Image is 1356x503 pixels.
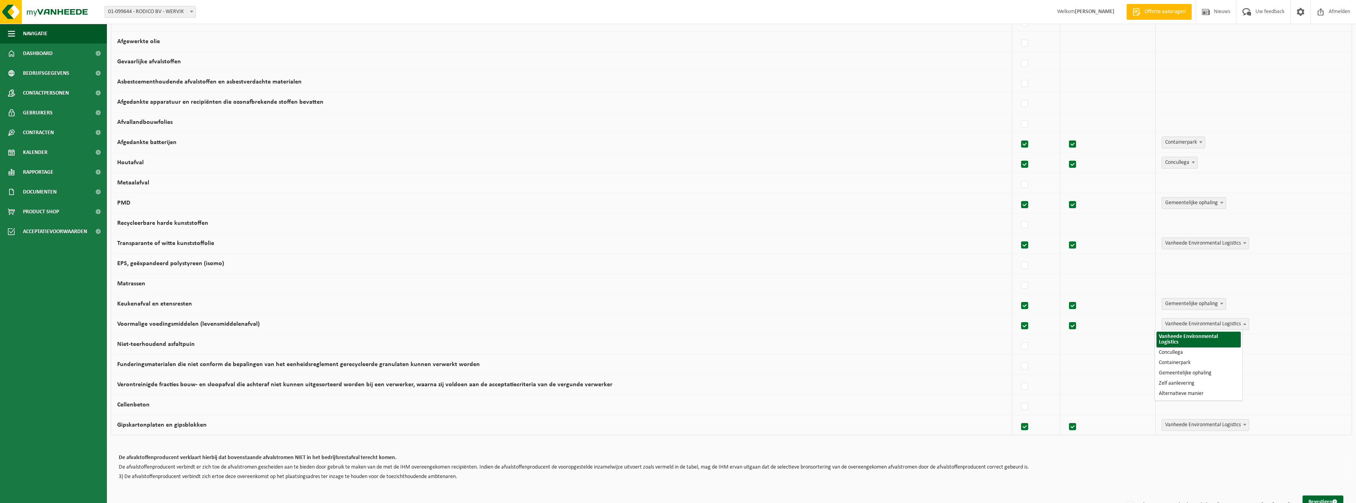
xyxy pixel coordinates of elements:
[1156,358,1241,368] li: Containerpark
[1162,137,1205,148] span: Containerpark
[1156,332,1241,347] li: Vanheede Environmental Logistics
[1162,237,1249,249] span: Vanheede Environmental Logistics
[117,59,181,65] label: Gevaarlijke afvalstoffen
[1162,298,1226,310] span: Gemeentelijke ophaling
[1162,157,1198,169] span: Concullega
[117,341,195,347] label: Niet-teerhoudend asfaltpuin
[23,162,53,182] span: Rapportage
[117,38,160,45] label: Afgewerkte olie
[117,260,224,267] label: EPS, geëxpandeerd polystyreen (isomo)
[117,361,480,368] label: Funderingsmaterialen die niet conform de bepalingen van het eenheidsreglement gerecycleerde granu...
[119,474,1344,480] p: 3) De afvalstoffenproducent verbindt zich ertoe deze overeenkomst op het plaatsingsadres ter inza...
[119,455,397,461] b: De afvalstoffenproducent verklaart hierbij dat bovenstaande afvalstromen NIET in het bedrijfsrest...
[1162,137,1205,148] span: Containerpark
[117,220,208,226] label: Recycleerbare harde kunststoffen
[1162,197,1226,209] span: Gemeentelijke ophaling
[23,202,59,222] span: Product Shop
[117,281,145,287] label: Matrassen
[1126,4,1192,20] a: Offerte aanvragen
[1075,9,1114,15] strong: [PERSON_NAME]
[23,44,53,63] span: Dashboard
[1143,8,1188,16] span: Offerte aanvragen
[23,182,57,202] span: Documenten
[117,79,302,85] label: Asbestcementhoudende afvalstoffen en asbestverdachte materialen
[105,6,196,18] span: 01-099644 - RODICO BV - WERVIK
[117,422,207,428] label: Gipskartonplaten en gipsblokken
[117,119,173,125] label: Afvallandbouwfolies
[23,123,54,142] span: Contracten
[105,6,196,17] span: 01-099644 - RODICO BV - WERVIK
[23,142,48,162] span: Kalender
[117,382,612,388] label: Verontreinigde fracties bouw- en sloopafval die achteraf niet kunnen uitgesorteerd worden bij een...
[1162,419,1249,431] span: Vanheede Environmental Logistics
[1156,347,1241,358] li: Concullega
[23,83,69,103] span: Contactpersonen
[1162,197,1226,209] span: Gemeentelijke ophaling
[117,321,260,327] label: Voormalige voedingsmiddelen (levensmiddelenafval)
[117,240,214,247] label: Transparante of witte kunststoffolie
[117,139,177,146] label: Afgedankte batterijen
[1162,319,1249,330] span: Vanheede Environmental Logistics
[23,222,87,241] span: Acceptatievoorwaarden
[117,301,192,307] label: Keukenafval en etensresten
[1162,238,1249,249] span: Vanheede Environmental Logistics
[117,99,323,105] label: Afgedankte apparatuur en recipiënten die ozonafbrekende stoffen bevatten
[1162,318,1249,330] span: Vanheede Environmental Logistics
[1162,157,1197,168] span: Concullega
[23,63,69,83] span: Bedrijfsgegevens
[117,159,144,166] label: Houtafval
[117,402,150,408] label: Cellenbeton
[23,24,48,44] span: Navigatie
[23,103,53,123] span: Gebruikers
[1156,389,1241,399] li: Alternatieve manier
[1162,419,1249,431] span: Vanheede Environmental Logistics
[117,180,149,186] label: Metaalafval
[1156,368,1241,378] li: Gemeentelijke ophaling
[1162,298,1226,309] span: Gemeentelijke ophaling
[1156,378,1241,389] li: Zelf aanlevering
[119,465,1344,470] p: De afvalstoffenproducent verbindt er zich toe de afvalstromen gescheiden aan te bieden door gebru...
[117,200,130,206] label: PMD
